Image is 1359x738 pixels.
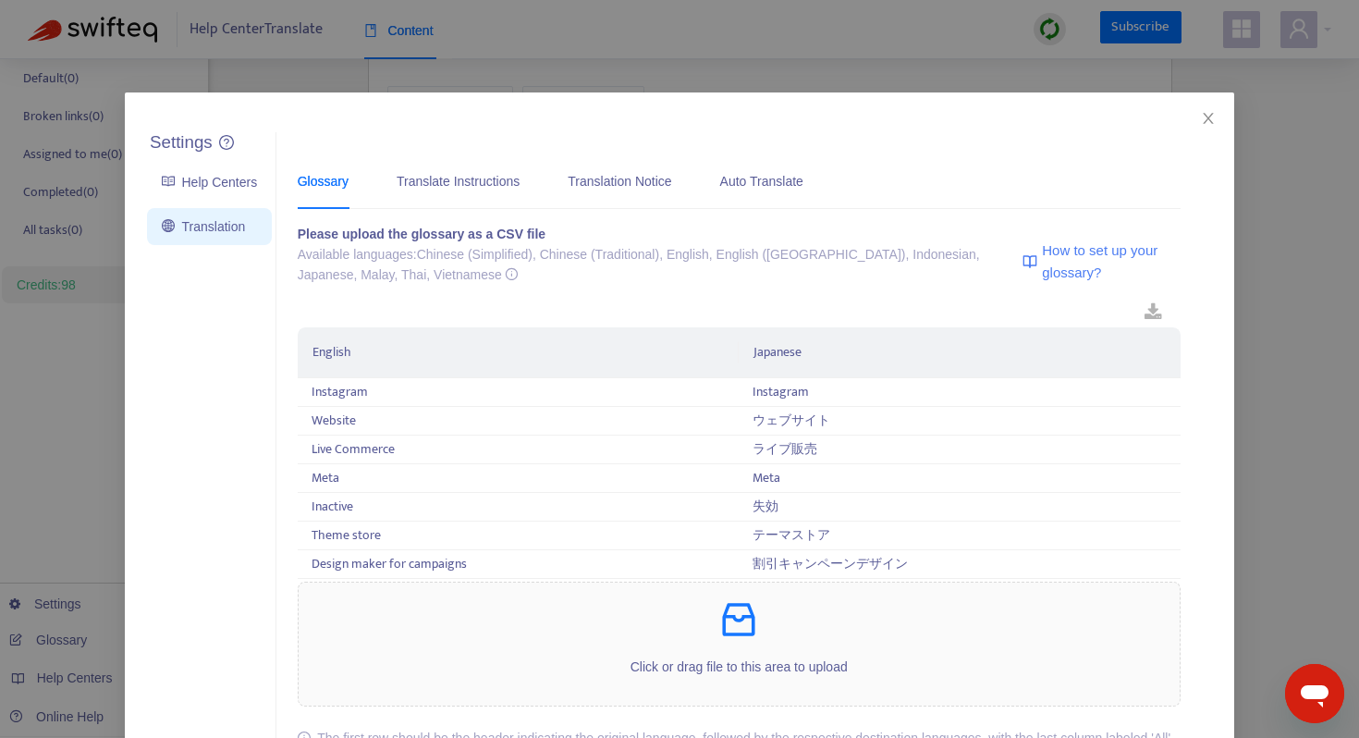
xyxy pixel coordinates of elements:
th: English [298,327,740,378]
div: Auto Translate [720,171,803,191]
div: Meta [753,468,1167,488]
div: 失効 [753,497,1167,517]
th: Japanese [739,327,1181,378]
div: Instagram [753,382,1167,402]
div: Translation Notice [568,171,671,191]
iframe: To enrich screen reader interactions, please activate Accessibility in Grammarly extension settings [1285,664,1344,723]
div: Meta [312,468,726,488]
div: Glossary [298,171,349,191]
span: inboxClick or drag file to this area to upload [299,583,1180,706]
span: inbox [716,597,761,642]
span: close [1201,111,1216,126]
h5: Settings [150,132,213,154]
div: Inactive [312,497,726,517]
div: ウェブサイト [753,411,1167,431]
div: Design maker for campaigns [312,554,726,574]
span: How to set up your glossary? [1042,240,1180,283]
a: How to set up your glossary? [1022,224,1180,299]
div: ライブ販売 [753,439,1167,460]
div: Instagram [312,382,726,402]
div: Website [312,411,726,431]
span: question-circle [219,135,234,150]
div: Theme store [312,525,726,546]
img: image-link [1022,254,1037,269]
a: Translation [162,219,245,234]
a: Help Centers [162,175,257,190]
a: question-circle [219,135,234,151]
button: Close [1198,108,1218,129]
div: 割引キャンペーンデザイン [753,554,1167,574]
div: Please upload the glossary as a CSV file [298,224,1019,244]
div: テーマストア [753,525,1167,546]
div: Live Commerce [312,439,726,460]
div: Translate Instructions [397,171,520,191]
div: Available languages: Chinese (Simplified), Chinese (Traditional), English, English ([GEOGRAPHIC_D... [298,244,1019,285]
p: Click or drag file to this area to upload [299,657,1180,677]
